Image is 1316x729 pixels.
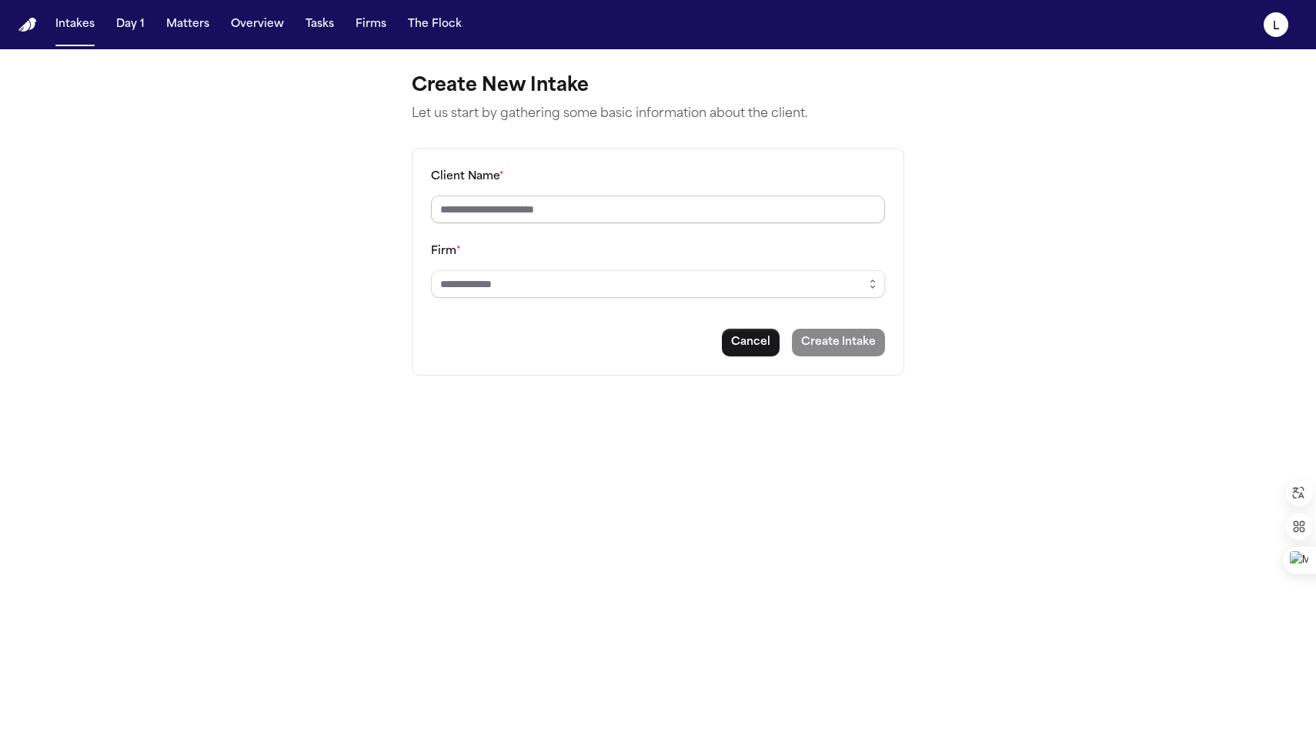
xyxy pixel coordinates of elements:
button: The Flock [402,11,468,38]
label: Client Name [431,171,504,182]
button: Firms [349,11,392,38]
button: Matters [160,11,215,38]
button: Tasks [299,11,340,38]
button: Overview [225,11,290,38]
button: Intakes [49,11,101,38]
input: Select a firm [431,270,885,298]
p: Let us start by gathering some basic information about the client. [412,105,904,123]
button: Create intake [792,329,885,356]
input: Client name [431,196,885,223]
button: Cancel intake creation [722,329,780,356]
img: Finch Logo [18,18,37,32]
label: Firm [431,246,461,257]
button: Day 1 [110,11,151,38]
a: Home [18,18,37,32]
h1: Create New Intake [412,74,904,99]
